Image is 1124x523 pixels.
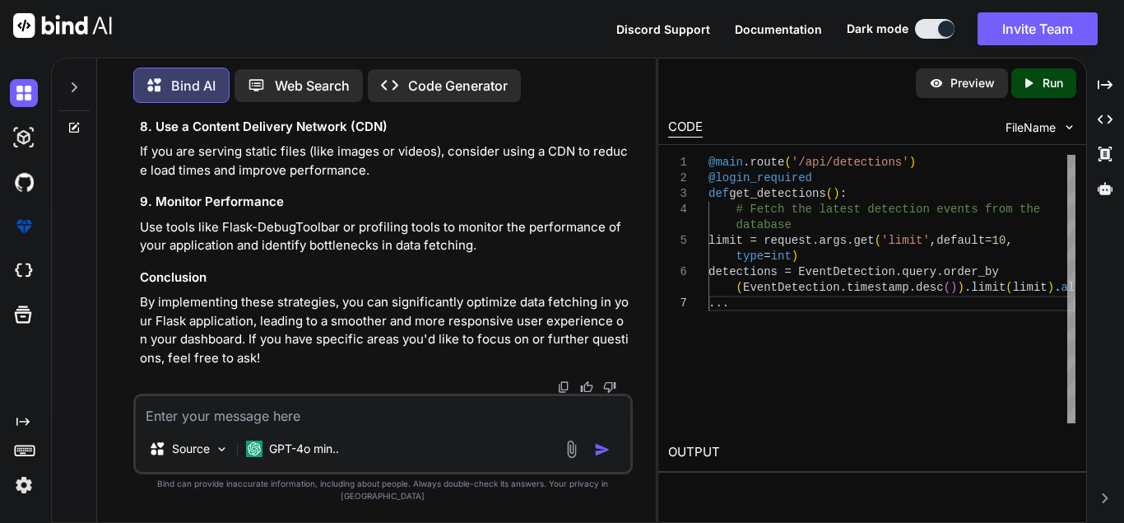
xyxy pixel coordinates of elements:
img: Pick Models [215,442,229,456]
span: all [1061,281,1082,294]
span: FileName [1006,119,1056,136]
span: detections = EventDetection.query.order_by [708,265,999,278]
span: ( [875,234,881,247]
span: # Fetch the latest detection events from the [736,203,1041,216]
span: Documentation [735,22,822,36]
img: GPT-4o mini [246,441,262,457]
span: def [708,187,729,200]
span: ) [1047,281,1054,294]
span: .route [743,156,784,169]
span: @main [708,156,743,169]
span: = [764,250,770,263]
span: limit [1013,281,1047,294]
p: GPT-4o min.. [269,441,339,457]
img: copy [557,381,570,394]
span: Discord Support [616,22,710,36]
img: settings [10,471,38,499]
img: attachment [562,440,581,459]
span: ( [826,187,833,200]
span: int [771,250,792,263]
img: icon [594,441,611,458]
img: chevron down [1062,120,1076,134]
span: EventDetection.timestamp.desc [743,281,944,294]
h3: 9. Monitor Performance [140,193,629,212]
p: Bind can provide inaccurate information, including about people. Always double-check its answers.... [133,478,633,502]
span: default= [936,234,992,247]
p: Run [1043,75,1063,91]
span: , [1006,234,1012,247]
span: 10 [992,234,1006,247]
img: darkChat [10,79,38,107]
p: By implementing these strategies, you can significantly optimize data fetching in your Flask appl... [140,293,629,367]
span: ( [944,281,950,294]
p: Preview [950,75,995,91]
span: ( [1006,281,1012,294]
div: 6 [668,264,687,280]
div: 4 [668,202,687,217]
span: ) [833,187,839,200]
button: Invite Team [978,12,1098,45]
span: '/api/detections' [792,156,909,169]
span: ) [792,250,798,263]
div: 7 [668,296,687,311]
div: 5 [668,233,687,249]
span: ( [784,156,791,169]
span: .limit [964,281,1006,294]
span: type [736,250,764,263]
img: preview [929,76,944,91]
span: @login_required [708,171,812,184]
p: Source [172,441,210,457]
span: ) [957,281,964,294]
span: . [1054,281,1061,294]
img: githubDark [10,168,38,196]
img: darkAi-studio [10,124,38,152]
span: Dark mode [847,21,908,37]
span: database [736,218,792,231]
p: Bind AI [171,76,216,96]
span: ) [950,281,957,294]
h3: 8. Use a Content Delivery Network (CDN) [140,118,629,137]
div: 2 [668,170,687,186]
p: Code Generator [408,76,508,96]
img: Bind AI [13,13,112,38]
span: : [840,187,847,200]
h2: OUTPUT [658,433,1086,472]
button: Documentation [735,21,822,38]
img: like [580,381,593,394]
img: dislike [603,381,616,394]
p: Web Search [275,76,350,96]
div: CODE [668,118,703,138]
img: cloudideIcon [10,257,38,285]
span: ... [708,297,729,310]
span: limit = request.args.get [708,234,875,247]
span: ( [736,281,743,294]
h3: Conclusion [140,269,629,287]
span: get_detections [729,187,826,200]
span: ) [909,156,916,169]
span: , [930,234,936,247]
img: premium [10,212,38,240]
span: 'limit' [881,234,930,247]
p: If you are serving static files (like images or videos), consider using a CDN to reduce load time... [140,142,629,180]
p: Use tools like Flask-DebugToolbar or profiling tools to monitor the performance of your applicati... [140,218,629,255]
button: Discord Support [616,21,710,38]
div: 3 [668,186,687,202]
div: 1 [668,155,687,170]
